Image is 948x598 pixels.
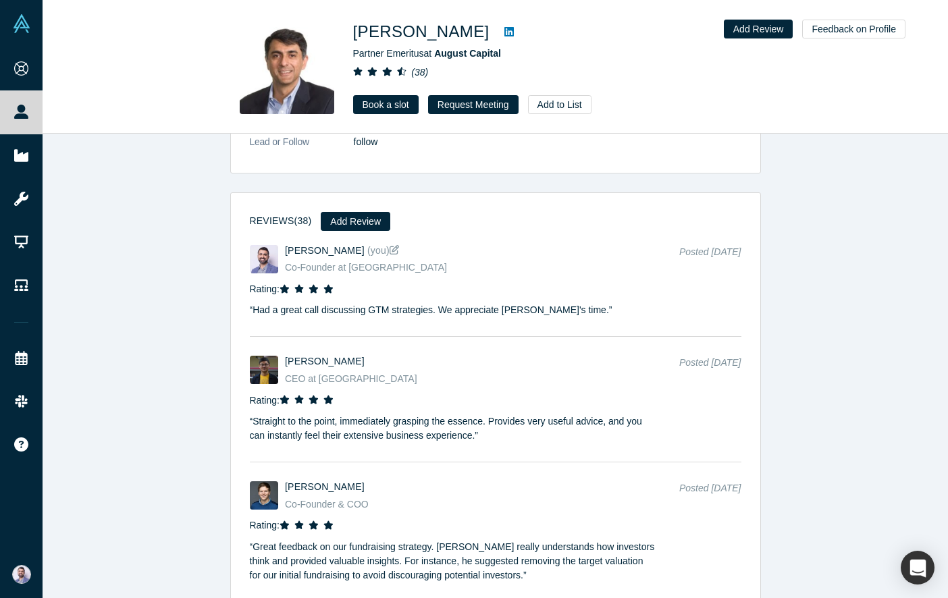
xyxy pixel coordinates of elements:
[353,20,490,44] h1: [PERSON_NAME]
[679,481,741,512] div: Posted [DATE]
[802,20,905,38] button: Feedback on Profile
[250,296,656,318] p: “ Had a great call discussing GTM strategies. We appreciate [PERSON_NAME]'s time. ”
[354,135,741,149] dd: follow
[428,95,519,114] button: Request Meeting
[12,14,31,33] img: Alchemist Vault Logo
[321,212,390,231] button: Add Review
[250,395,280,406] span: Rating:
[250,283,280,294] span: Rating:
[285,356,365,366] a: [PERSON_NAME]
[250,408,656,443] p: “ Straight to the point, immediately grasping the essence. Provides very useful advice, and you c...
[353,95,419,114] a: Book a slot
[411,67,428,78] i: ( 38 )
[250,481,278,510] img: Killian Marie
[250,356,278,384] img: Aman Seidakmatov
[250,135,354,163] dt: Lead or Follow
[285,497,663,512] div: Co-Founder & COO
[434,48,501,59] a: August Capital
[240,20,334,114] img: Vivek Mehra's Profile Image
[285,261,663,275] div: Co-Founder at [GEOGRAPHIC_DATA]
[12,565,31,584] img: Sam Jadali's Account
[285,372,663,386] div: CEO at [GEOGRAPHIC_DATA]
[250,520,280,531] span: Rating:
[285,481,365,492] a: [PERSON_NAME]
[365,245,399,256] small: (you)
[679,356,741,386] div: Posted [DATE]
[353,48,501,59] span: Partner Emeritus at
[285,245,365,256] a: [PERSON_NAME]
[679,245,741,275] div: Posted [DATE]
[250,214,312,228] h3: Reviews (38)
[250,533,656,582] p: “ Great feedback on our fundraising strategy. [PERSON_NAME] really understands how investors thin...
[724,20,793,38] button: Add Review
[528,95,591,114] button: Add to List
[250,245,278,273] img: Sam Jadali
